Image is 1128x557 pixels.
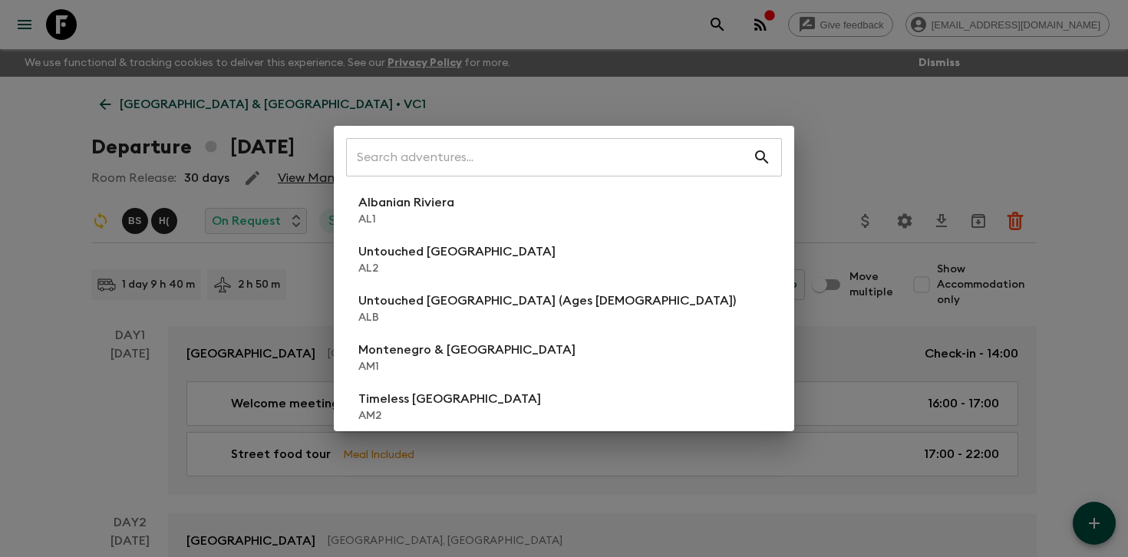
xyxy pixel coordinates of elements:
[358,212,454,227] p: AL1
[346,136,753,179] input: Search adventures...
[358,390,541,408] p: Timeless [GEOGRAPHIC_DATA]
[358,341,576,359] p: Montenegro & [GEOGRAPHIC_DATA]
[358,261,556,276] p: AL2
[358,242,556,261] p: Untouched [GEOGRAPHIC_DATA]
[358,193,454,212] p: Albanian Riviera
[358,310,736,325] p: ALB
[358,359,576,374] p: AM1
[358,292,736,310] p: Untouched [GEOGRAPHIC_DATA] (Ages [DEMOGRAPHIC_DATA])
[358,408,541,424] p: AM2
